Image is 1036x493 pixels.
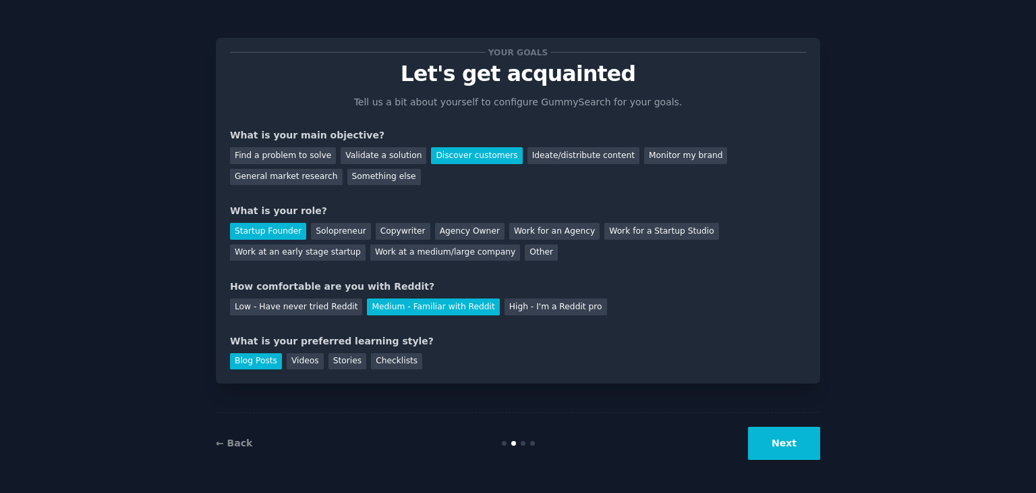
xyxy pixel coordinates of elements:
div: Blog Posts [230,353,282,370]
div: Ideate/distribute content [527,147,639,164]
button: Next [748,427,820,460]
div: Find a problem to solve [230,147,336,164]
div: Copywriter [376,223,430,240]
div: General market research [230,169,343,186]
div: What is your role? [230,204,806,218]
div: Startup Founder [230,223,306,240]
p: Let's get acquainted [230,62,806,86]
a: ← Back [216,438,252,448]
span: Your goals [486,45,550,59]
div: How comfortable are you with Reddit? [230,280,806,294]
div: Work at a medium/large company [370,244,520,261]
p: Tell us a bit about yourself to configure GummySearch for your goals. [348,95,688,109]
div: Medium - Familiar with Reddit [367,299,499,315]
div: High - I'm a Reddit pro [505,299,607,315]
div: Stories [328,353,366,370]
div: Monitor my brand [644,147,727,164]
div: What is your preferred learning style? [230,334,806,348]
div: Work at an early stage startup [230,244,366,261]
div: Low - Have never tried Reddit [230,299,362,315]
div: Validate a solution [341,147,426,164]
div: Videos [287,353,324,370]
div: Solopreneur [311,223,370,240]
div: Agency Owner [435,223,505,240]
div: Checklists [371,353,422,370]
div: What is your main objective? [230,128,806,142]
div: Other [525,244,558,261]
div: Discover customers [431,147,522,164]
div: Work for a Startup Studio [604,223,718,240]
div: Work for an Agency [509,223,600,240]
div: Something else [347,169,421,186]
